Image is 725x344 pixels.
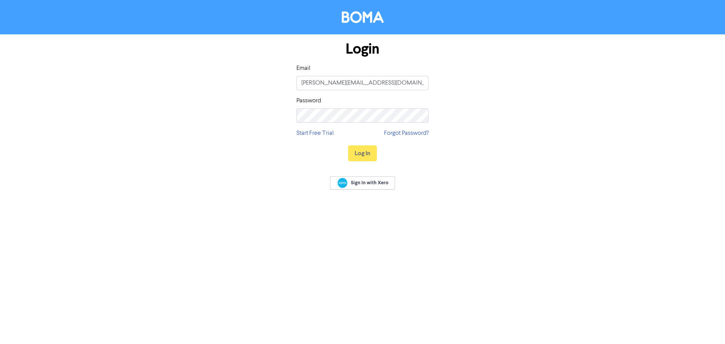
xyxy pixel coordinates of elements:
[384,129,429,138] a: Forgot Password?
[296,129,334,138] a: Start Free Trial
[351,179,389,186] span: Sign In with Xero
[296,40,429,58] h1: Login
[296,96,321,105] label: Password
[342,11,384,23] img: BOMA Logo
[296,64,310,73] label: Email
[330,176,395,190] a: Sign In with Xero
[348,145,377,161] button: Log In
[338,178,347,188] img: Xero logo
